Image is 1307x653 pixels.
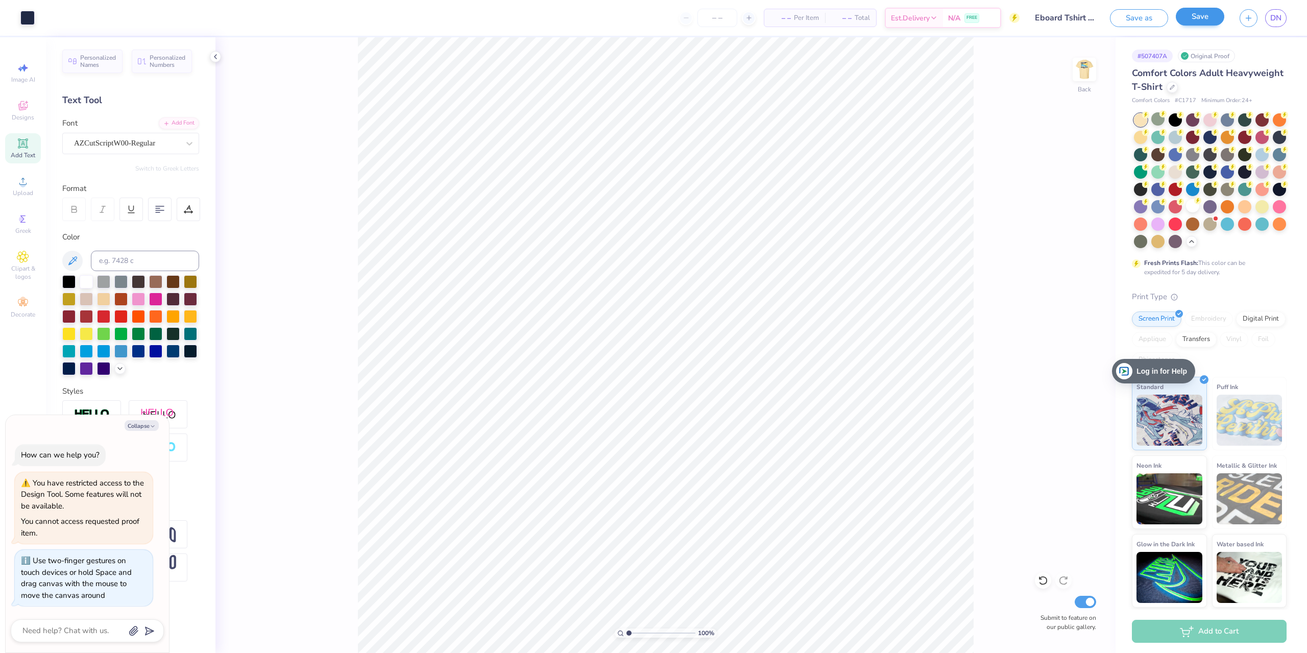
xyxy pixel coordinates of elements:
[80,54,116,68] span: Personalized Names
[13,189,33,197] span: Upload
[1078,85,1091,94] div: Back
[794,13,819,23] span: Per Item
[1132,311,1181,327] div: Screen Print
[159,117,199,129] div: Add Font
[1136,460,1161,471] span: Neon Ink
[1144,258,1270,277] div: This color can be expedited for 5 day delivery.
[1035,613,1096,632] label: Submit to feature on our public gallery.
[1027,8,1102,28] input: Untitled Design
[1184,311,1233,327] div: Embroidery
[698,628,714,638] span: 100 %
[1110,9,1168,27] button: Save as
[91,251,199,271] input: e.g. 7428 c
[21,450,100,460] div: How can we help you?
[11,151,35,159] span: Add Text
[1236,311,1286,327] div: Digital Print
[15,227,31,235] span: Greek
[74,408,110,420] img: Stroke
[140,408,176,421] img: Shadow
[697,9,737,27] input: – –
[831,13,852,23] span: – –
[1132,352,1181,368] div: Rhinestones
[11,76,35,84] span: Image AI
[12,113,34,122] span: Designs
[11,310,35,319] span: Decorate
[1175,96,1196,105] span: # C1717
[135,164,199,173] button: Switch to Greek Letters
[1136,539,1195,549] span: Glow in the Dark Ink
[966,14,977,21] span: FREE
[1132,332,1173,347] div: Applique
[1176,8,1224,26] button: Save
[770,13,791,23] span: – –
[1132,67,1284,93] span: Comfort Colors Adult Heavyweight T-Shirt
[1217,473,1282,524] img: Metallic & Glitter Ink
[62,93,199,107] div: Text Tool
[1217,552,1282,603] img: Water based Ink
[150,54,186,68] span: Personalized Numbers
[1144,259,1198,267] strong: Fresh Prints Flash:
[5,264,41,281] span: Clipart & logos
[1176,332,1217,347] div: Transfers
[1265,9,1287,27] a: DN
[855,13,870,23] span: Total
[1136,552,1202,603] img: Glow in the Dark Ink
[1074,59,1095,80] img: Back
[1178,50,1235,62] div: Original Proof
[21,555,132,600] div: Use two-finger gestures on touch devices or hold Space and drag canvas with the mouse to move the...
[1201,96,1252,105] span: Minimum Order: 24 +
[1136,381,1164,392] span: Standard
[1270,12,1281,24] span: DN
[1217,381,1238,392] span: Puff Ink
[1132,96,1170,105] span: Comfort Colors
[21,478,144,511] div: You have restricted access to the Design Tool. Some features will not be available.
[1136,395,1202,446] img: Standard
[1217,460,1277,471] span: Metallic & Glitter Ink
[62,385,199,397] div: Styles
[1132,50,1173,62] div: # 507407A
[62,117,78,129] label: Font
[948,13,960,23] span: N/A
[891,13,930,23] span: Est. Delivery
[62,231,199,243] div: Color
[1136,473,1202,524] img: Neon Ink
[1132,291,1287,303] div: Print Type
[1217,395,1282,446] img: Puff Ink
[1220,332,1248,347] div: Vinyl
[62,183,200,195] div: Format
[125,420,159,431] button: Collapse
[21,516,139,538] div: You cannot access requested proof item.
[1251,332,1275,347] div: Foil
[1217,539,1264,549] span: Water based Ink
